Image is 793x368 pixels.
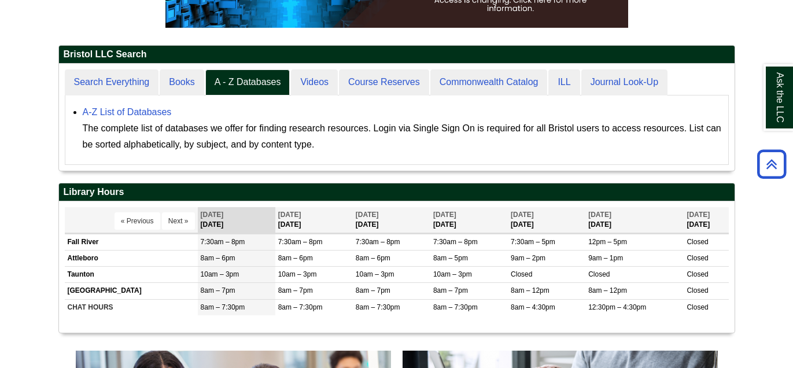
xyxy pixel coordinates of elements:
span: 8am – 7pm [201,286,235,295]
span: 8am – 6pm [201,254,235,262]
th: [DATE] [684,207,728,233]
span: 8am – 7pm [278,286,313,295]
td: CHAT HOURS [65,299,198,315]
span: 8am – 7:30pm [201,303,245,311]
th: [DATE] [275,207,353,233]
span: Closed [687,238,708,246]
a: Search Everything [65,69,159,95]
th: [DATE] [585,207,684,233]
a: A - Z Databases [205,69,290,95]
th: [DATE] [353,207,430,233]
a: Books [160,69,204,95]
span: 8am – 7:30pm [278,303,323,311]
span: Closed [588,270,610,278]
span: 7:30am – 5pm [511,238,555,246]
th: [DATE] [508,207,585,233]
span: [DATE] [588,211,611,219]
span: [DATE] [433,211,456,219]
h2: Library Hours [59,183,735,201]
span: 12pm – 5pm [588,238,627,246]
a: Journal Look-Up [581,69,667,95]
a: ILL [548,69,580,95]
span: 10am – 3pm [201,270,239,278]
span: Closed [687,254,708,262]
span: Closed [687,286,708,295]
a: Course Reserves [339,69,429,95]
span: 7:30am – 8pm [433,238,478,246]
span: [DATE] [356,211,379,219]
span: Closed [687,270,708,278]
span: [DATE] [687,211,710,219]
span: [DATE] [278,211,301,219]
span: 9am – 1pm [588,254,623,262]
a: Videos [291,69,338,95]
span: 8am – 6pm [278,254,313,262]
span: 8am – 7:30pm [356,303,400,311]
span: 10am – 3pm [278,270,317,278]
button: Next » [162,212,195,230]
span: 8am – 6pm [356,254,390,262]
span: 10am – 3pm [356,270,394,278]
div: The complete list of databases we offer for finding research resources. Login via Single Sign On ... [83,120,722,153]
td: Fall River [65,234,198,251]
a: Back to Top [753,156,790,172]
th: [DATE] [430,207,508,233]
span: 8am – 4:30pm [511,303,555,311]
button: « Previous [115,212,160,230]
a: Commonwealth Catalog [430,69,548,95]
a: A-Z List of Databases [83,107,172,117]
span: 8am – 7pm [356,286,390,295]
span: [DATE] [511,211,534,219]
span: Closed [687,303,708,311]
span: 10am – 3pm [433,270,472,278]
td: [GEOGRAPHIC_DATA] [65,283,198,299]
span: Closed [511,270,532,278]
span: 8am – 7:30pm [433,303,478,311]
span: 8am – 12pm [588,286,627,295]
span: 7:30am – 8pm [356,238,400,246]
span: 12:30pm – 4:30pm [588,303,646,311]
span: 8am – 5pm [433,254,468,262]
td: Attleboro [65,251,198,267]
td: Taunton [65,267,198,283]
span: 8am – 12pm [511,286,549,295]
th: [DATE] [198,207,275,233]
span: 9am – 2pm [511,254,545,262]
span: 8am – 7pm [433,286,468,295]
span: [DATE] [201,211,224,219]
span: 7:30am – 8pm [201,238,245,246]
h2: Bristol LLC Search [59,46,735,64]
span: 7:30am – 8pm [278,238,323,246]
